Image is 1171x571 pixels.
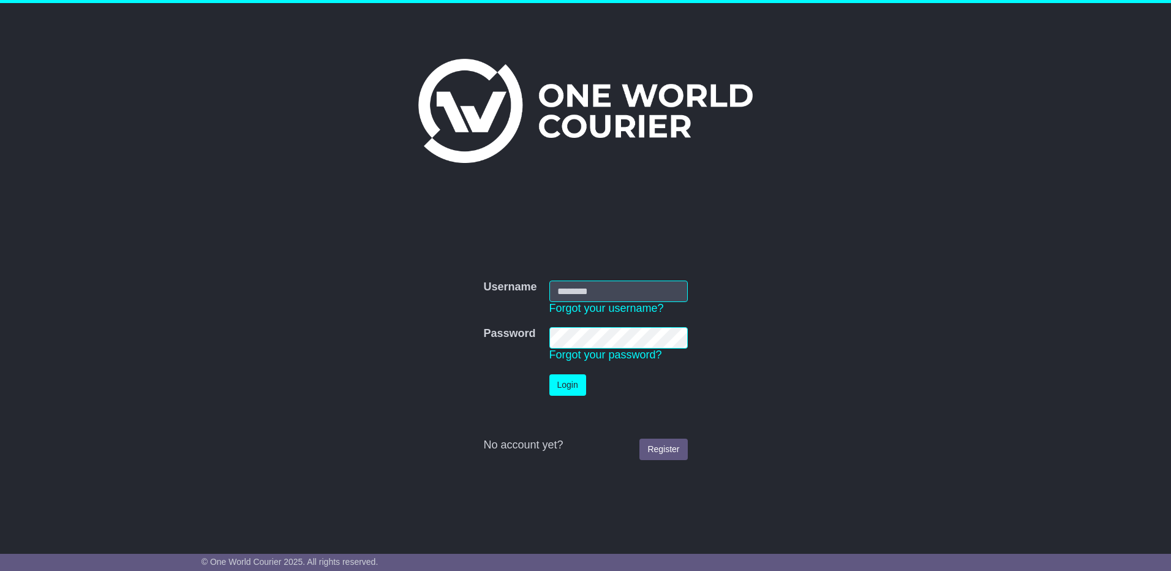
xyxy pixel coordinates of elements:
a: Forgot your username? [549,302,664,314]
div: No account yet? [483,439,687,452]
label: Password [483,327,535,341]
span: © One World Courier 2025. All rights reserved. [201,557,378,567]
label: Username [483,281,537,294]
a: Register [639,439,687,460]
button: Login [549,374,586,396]
a: Forgot your password? [549,349,662,361]
img: One World [418,59,753,163]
